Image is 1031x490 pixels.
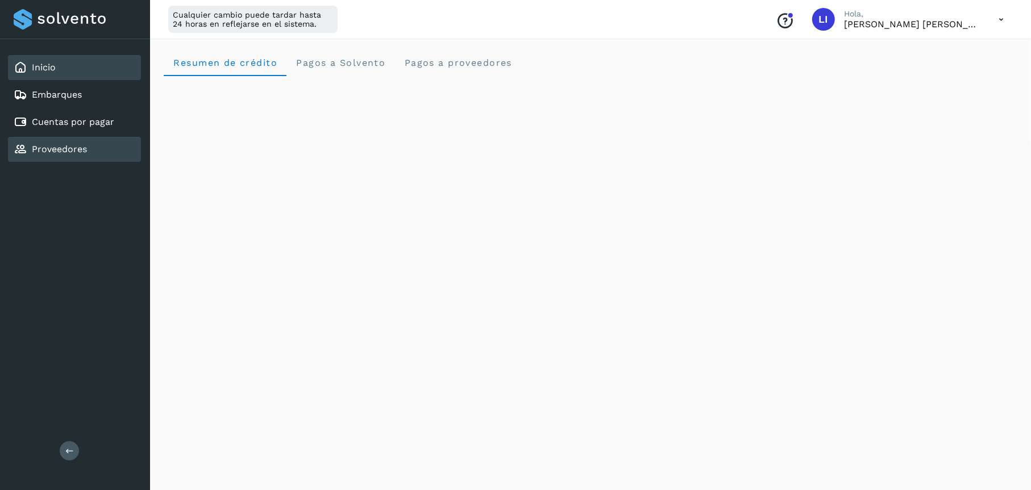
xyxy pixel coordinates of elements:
[168,6,338,33] div: Cualquier cambio puede tardar hasta 24 horas en reflejarse en el sistema.
[32,62,56,73] a: Inicio
[296,57,385,68] span: Pagos a Solvento
[32,144,87,154] a: Proveedores
[173,57,277,68] span: Resumen de crédito
[404,57,512,68] span: Pagos a proveedores
[844,9,980,19] p: Hola,
[8,55,141,80] div: Inicio
[32,89,82,100] a: Embarques
[8,137,141,162] div: Proveedores
[32,116,114,127] a: Cuentas por pagar
[8,82,141,107] div: Embarques
[8,110,141,135] div: Cuentas por pagar
[844,19,980,30] p: Luis Ivan Torres Castillo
